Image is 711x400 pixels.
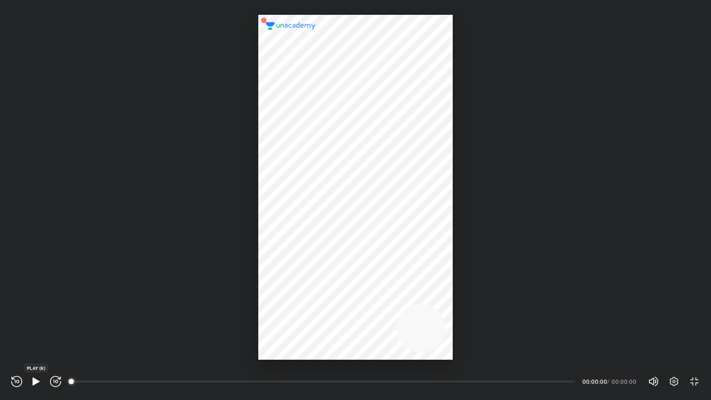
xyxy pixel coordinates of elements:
img: logo.2a7e12a2.svg [266,22,316,30]
div: / [607,379,610,384]
img: wMgqJGBwKWe8AAAAABJRU5ErkJggg== [258,15,269,26]
div: PLAY (K) [25,364,48,372]
div: 00:00:00 [611,379,637,384]
div: 00:00:00 [582,379,605,384]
